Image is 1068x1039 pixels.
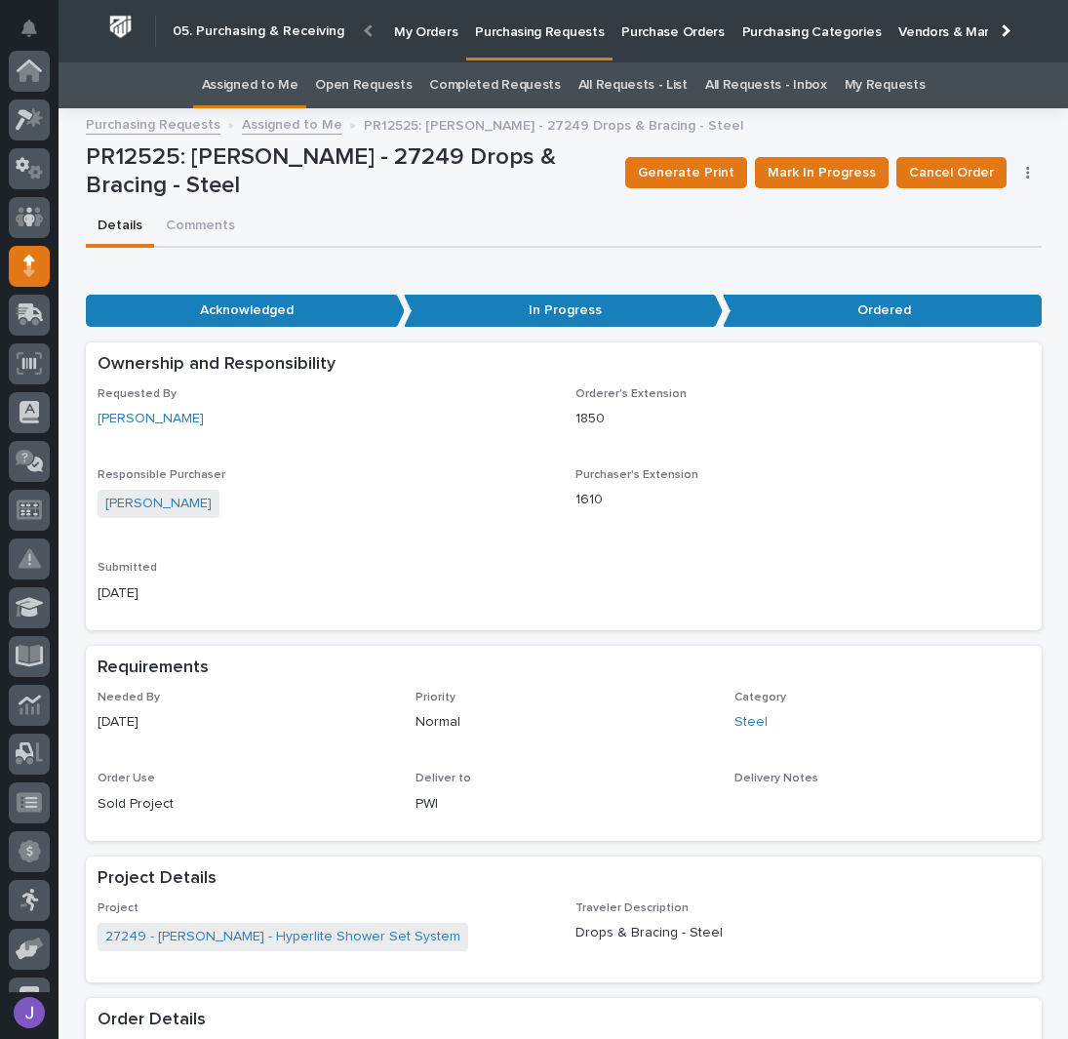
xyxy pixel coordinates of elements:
p: Acknowledged [86,295,405,327]
span: Order Use [98,773,155,784]
a: [PERSON_NAME] [105,494,212,514]
span: Needed By [98,692,160,703]
a: Steel [734,712,768,733]
a: All Requests - List [578,62,688,108]
span: Requested By [98,388,177,400]
p: 1610 [575,490,1030,510]
a: Assigned to Me [242,112,342,135]
button: Cancel Order [896,157,1007,188]
h2: 05. Purchasing & Receiving [173,23,344,40]
img: Workspace Logo [102,9,138,45]
a: Completed Requests [429,62,560,108]
span: Category [734,692,786,703]
h2: Project Details [98,868,217,890]
span: Submitted [98,562,157,574]
a: Purchasing Requests [86,112,220,135]
button: Generate Print [625,157,747,188]
p: Normal [415,712,711,733]
span: Project [98,902,138,914]
p: [DATE] [98,583,552,604]
span: Traveler Description [575,902,689,914]
h2: Order Details [98,1010,206,1031]
p: Drops & Bracing - Steel [575,923,1030,943]
button: Details [86,207,154,248]
p: [DATE] [98,712,393,733]
h2: Requirements [98,658,209,679]
a: 27249 - [PERSON_NAME] - Hyperlite Shower Set System [105,927,460,947]
a: [PERSON_NAME] [98,409,204,429]
button: Comments [154,207,247,248]
span: Deliver to [415,773,471,784]
p: PWI [415,794,711,815]
div: Notifications [24,20,50,51]
span: Responsible Purchaser [98,469,225,481]
a: My Requests [845,62,926,108]
p: PR12525: [PERSON_NAME] - 27249 Drops & Bracing - Steel [86,143,611,200]
button: Notifications [9,8,50,49]
button: users-avatar [9,992,50,1033]
p: PR12525: [PERSON_NAME] - 27249 Drops & Bracing - Steel [364,113,743,135]
a: All Requests - Inbox [705,62,827,108]
button: Mark In Progress [755,157,889,188]
p: 1850 [575,409,1030,429]
span: Delivery Notes [734,773,818,784]
span: Generate Print [638,161,734,184]
span: Purchaser's Extension [575,469,698,481]
span: Mark In Progress [768,161,876,184]
a: Assigned to Me [202,62,298,108]
span: Orderer's Extension [575,388,687,400]
a: Open Requests [315,62,412,108]
p: Ordered [723,295,1042,327]
p: In Progress [404,295,723,327]
span: Cancel Order [909,161,994,184]
h2: Ownership and Responsibility [98,354,336,376]
p: Sold Project [98,794,393,815]
span: Priority [415,692,455,703]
